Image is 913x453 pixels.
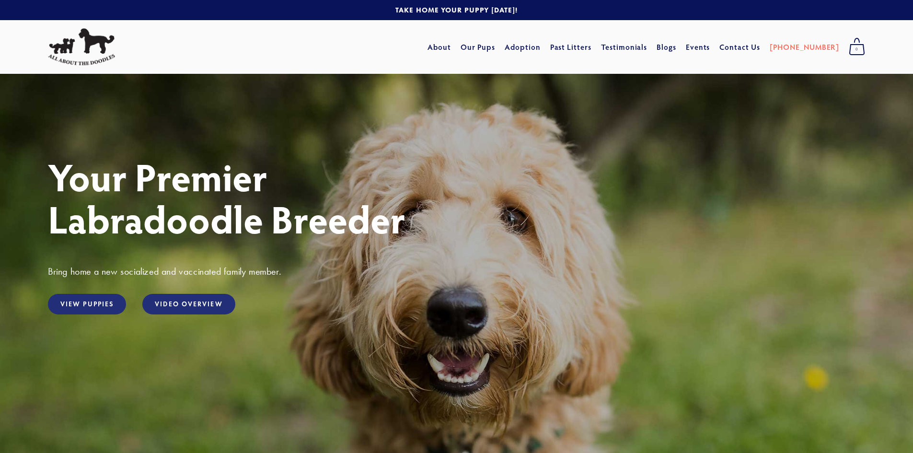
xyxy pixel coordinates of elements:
a: Contact Us [719,38,760,56]
a: Adoption [505,38,541,56]
a: Our Pups [461,38,496,56]
a: Testimonials [601,38,647,56]
a: Events [686,38,710,56]
h3: Bring home a new socialized and vaccinated family member. [48,265,865,278]
a: View Puppies [48,294,126,314]
h1: Your Premier Labradoodle Breeder [48,155,865,240]
span: 0 [849,43,865,56]
a: 0 items in cart [844,35,870,59]
img: All About The Doodles [48,28,115,66]
a: Blogs [657,38,676,56]
a: [PHONE_NUMBER] [770,38,839,56]
a: Past Litters [550,42,592,52]
a: Video Overview [142,294,235,314]
a: About [428,38,451,56]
